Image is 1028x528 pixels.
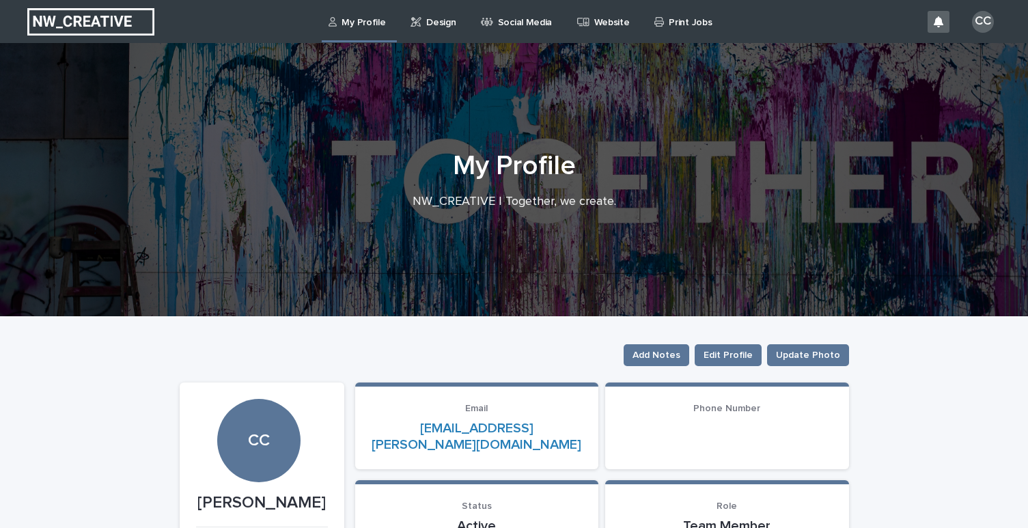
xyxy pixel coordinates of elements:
span: Role [717,501,737,511]
span: Email [465,404,488,413]
h1: My Profile [180,150,849,182]
span: Update Photo [776,348,840,362]
button: Edit Profile [695,344,762,366]
span: Add Notes [633,348,680,362]
div: CC [217,348,301,451]
span: Phone Number [693,404,760,413]
a: [EMAIL_ADDRESS][PERSON_NAME][DOMAIN_NAME] [372,421,581,451]
p: NW_CREATIVE | Together, we create. [241,195,788,210]
span: Edit Profile [704,348,753,362]
div: CC [972,11,994,33]
img: EUIbKjtiSNGbmbK7PdmN [27,8,154,36]
button: Add Notes [624,344,689,366]
span: Status [462,501,492,511]
p: [PERSON_NAME] [196,493,328,513]
button: Update Photo [767,344,849,366]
